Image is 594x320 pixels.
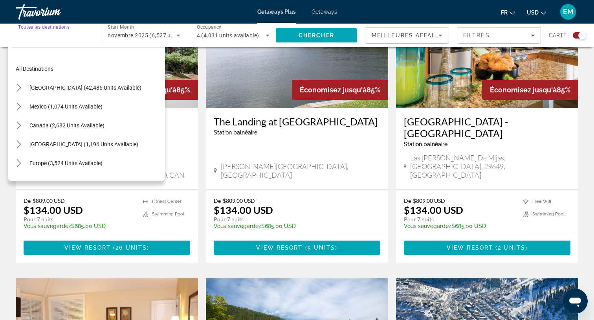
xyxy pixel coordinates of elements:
[404,223,515,229] p: $685.00 USD
[482,80,578,100] div: 85%
[214,241,380,255] button: View Resort(5 units)
[24,197,31,204] span: De
[410,153,570,179] span: Las [PERSON_NAME] de Mijas, [GEOGRAPHIC_DATA], 29649, [GEOGRAPHIC_DATA]
[214,216,372,223] p: Pour 7 nuits
[372,31,442,40] mat-select: Sort by
[12,59,165,305] mat-tree: Destination tree
[563,289,588,314] iframe: Bouton de lancement de la fenêtre de messagerie
[214,197,221,204] span: De
[404,204,463,216] p: $134.00 USD
[256,245,302,251] span: View Resort
[12,119,26,132] button: Toggle Canada (2,682 units available) submenu
[24,241,190,255] button: View Resort(26 units)
[33,197,65,204] span: $809.00 USD
[527,9,539,16] span: USD
[24,216,135,223] p: Pour 7 nuits
[312,9,337,15] a: Getaways
[26,81,145,95] button: Select destination: United States (42,486 units available)
[563,8,574,16] span: EM
[152,211,184,217] span: Swimming Pool
[276,28,357,42] button: Search
[404,116,570,139] a: [GEOGRAPHIC_DATA] - [GEOGRAPHIC_DATA]
[29,141,138,147] span: [GEOGRAPHIC_DATA] (1,196 units available)
[292,80,388,100] div: 85%
[12,81,26,95] button: Toggle United States (42,486 units available) submenu
[303,245,338,251] span: ( )
[498,245,525,251] span: 2 units
[372,32,447,39] span: Meilleures affaires
[300,86,367,94] span: Économisez jusqu'à
[490,86,557,94] span: Économisez jusqu'à
[12,175,26,189] button: Toggle Australia (253 units available) submenu
[8,43,165,181] div: Destination options
[404,223,451,229] span: Vous sauvegardez
[29,160,103,166] span: Europe (3,524 units available)
[214,129,257,136] span: Station balnéaire
[404,141,447,147] span: Station balnéaire
[214,204,273,216] p: $134.00 USD
[463,32,490,39] span: Filtres
[257,9,296,15] a: Getaways Plus
[26,118,108,132] button: Select destination: Canada (2,682 units available)
[64,245,111,251] span: View Resort
[457,27,541,44] button: Filters
[558,4,578,20] button: User Menu
[214,116,380,127] a: The Landing at [GEOGRAPHIC_DATA]
[26,137,142,151] button: Select destination: Caribbean & Atlantic Islands (1,196 units available)
[447,245,493,251] span: View Resort
[197,32,259,39] span: 4 (4,031 units available)
[308,245,335,251] span: 5 units
[501,9,508,16] span: fr
[12,62,165,76] button: Select destination: All destinations
[404,197,411,204] span: De
[29,85,141,91] span: [GEOGRAPHIC_DATA] (42,486 units available)
[152,199,181,204] span: Fitness Center
[221,162,380,179] span: [PERSON_NAME][GEOGRAPHIC_DATA], [GEOGRAPHIC_DATA]
[108,24,134,30] span: Start Month
[214,223,261,229] span: Vous sauvegardez
[16,66,53,72] span: All destinations
[26,99,106,114] button: Select destination: Mexico (1,074 units available)
[24,223,71,229] span: Vous sauvegardez
[501,7,515,18] button: Change language
[549,30,567,41] span: Carte
[18,31,91,40] input: Select destination
[532,199,551,204] span: Free Wifi
[29,103,103,110] span: Mexico (1,074 units available)
[299,32,334,39] span: Chercher
[493,245,528,251] span: ( )
[18,24,70,29] span: Toutes les destinations
[26,175,107,189] button: Select destination: Australia (253 units available)
[197,24,222,30] span: Occupancy
[532,211,565,217] span: Swimming Pool
[29,122,104,129] span: Canada (2,682 units available)
[24,223,135,229] p: $685.00 USD
[413,197,445,204] span: $809.00 USD
[12,156,26,170] button: Toggle Europe (3,524 units available) submenu
[214,223,372,229] p: $685.00 USD
[16,2,94,22] a: Travorium
[12,100,26,114] button: Toggle Mexico (1,074 units available) submenu
[111,245,149,251] span: ( )
[527,7,546,18] button: Change currency
[223,197,255,204] span: $809.00 USD
[404,216,515,223] p: Pour 7 nuits
[24,204,83,216] p: $134.00 USD
[115,245,147,251] span: 26 units
[404,241,570,255] button: View Resort(2 units)
[12,138,26,151] button: Toggle Caribbean & Atlantic Islands (1,196 units available) submenu
[108,32,207,39] span: novembre 2025 (6,527 units available)
[26,156,106,170] button: Select destination: Europe (3,524 units available)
